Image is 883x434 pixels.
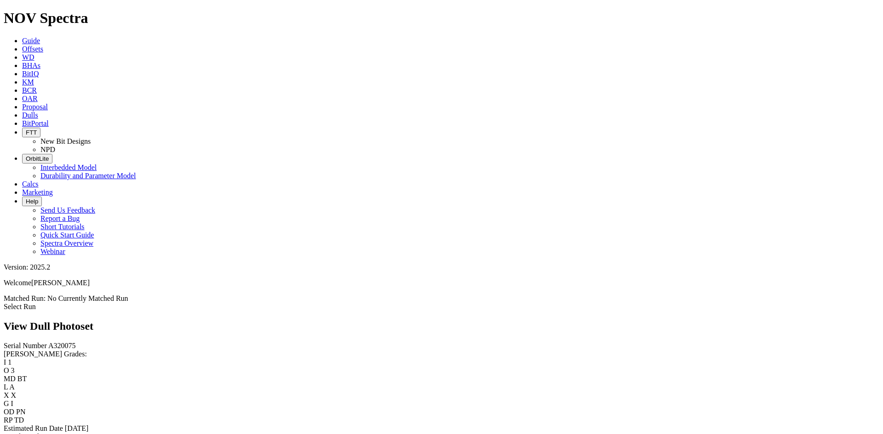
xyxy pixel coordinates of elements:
[26,198,38,205] span: Help
[14,416,24,424] span: TD
[22,86,37,94] a: BCR
[22,78,34,86] a: KM
[22,128,40,137] button: FTT
[40,231,94,239] a: Quick Start Guide
[4,366,9,374] label: O
[22,180,39,188] a: Calcs
[4,358,6,366] label: I
[48,342,76,349] span: A320075
[4,416,12,424] label: RP
[22,154,52,163] button: OrbitLite
[4,400,9,407] label: G
[4,294,46,302] span: Matched Run:
[26,129,37,136] span: FTT
[40,214,80,222] a: Report a Bug
[22,103,48,111] a: Proposal
[22,111,38,119] a: Dulls
[40,239,93,247] a: Spectra Overview
[4,320,879,333] h2: View Dull Photoset
[4,391,9,399] label: X
[8,358,11,366] span: 1
[4,342,47,349] label: Serial Number
[11,366,15,374] span: 3
[22,37,40,45] a: Guide
[22,197,42,206] button: Help
[31,279,90,287] span: [PERSON_NAME]
[40,223,85,231] a: Short Tutorials
[40,146,55,153] a: NPD
[11,391,17,399] span: X
[16,408,25,416] span: PN
[40,137,91,145] a: New Bit Designs
[22,62,40,69] a: BHAs
[9,383,15,391] span: A
[4,408,14,416] label: OD
[4,350,879,358] div: [PERSON_NAME] Grades:
[22,119,49,127] a: BitPortal
[22,45,43,53] a: Offsets
[65,424,89,432] span: [DATE]
[4,10,879,27] h1: NOV Spectra
[22,188,53,196] a: Marketing
[4,383,8,391] label: L
[26,155,49,162] span: OrbitLite
[40,248,65,255] a: Webinar
[4,279,879,287] p: Welcome
[22,53,34,61] a: WD
[22,95,38,102] a: OAR
[4,424,63,432] label: Estimated Run Date
[40,163,97,171] a: Interbedded Model
[11,400,13,407] span: I
[4,303,36,310] a: Select Run
[22,70,39,78] a: BitIQ
[40,172,136,180] a: Durability and Parameter Model
[4,375,16,383] label: MD
[40,206,95,214] a: Send Us Feedback
[17,375,27,383] span: BT
[47,294,128,302] span: No Currently Matched Run
[4,263,879,271] div: Version: 2025.2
